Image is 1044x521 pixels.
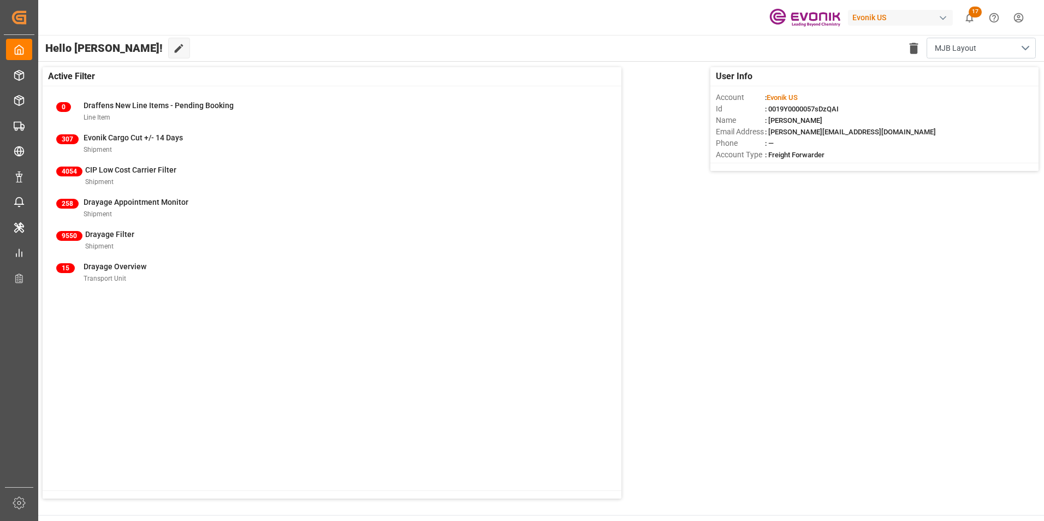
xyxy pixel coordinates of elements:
a: 4054CIP Low Cost Carrier FilterShipment [56,164,608,187]
span: Account Type [716,149,765,161]
button: Help Center [982,5,1006,30]
span: Phone [716,138,765,149]
span: : Freight Forwarder [765,151,824,159]
button: open menu [927,38,1036,58]
span: 15 [56,263,75,273]
span: Id [716,103,765,115]
span: Evonik US [767,93,798,102]
span: : [PERSON_NAME][EMAIL_ADDRESS][DOMAIN_NAME] [765,128,936,136]
button: show 17 new notifications [957,5,982,30]
span: Drayage Appointment Monitor [84,198,188,206]
span: Name [716,115,765,126]
span: Draffens New Line Items - Pending Booking [84,101,234,110]
span: Drayage Overview [84,262,146,271]
a: 15Drayage OverviewTransport Unit [56,261,608,284]
span: 4054 [56,167,82,176]
a: 9550Drayage FilterShipment [56,229,608,252]
span: User Info [716,70,752,83]
span: 17 [969,7,982,17]
a: 307Evonik Cargo Cut +/- 14 DaysShipment [56,132,608,155]
span: Active Filter [48,70,95,83]
span: Shipment [84,146,112,153]
span: Hello [PERSON_NAME]! [45,38,163,58]
span: Email Address [716,126,765,138]
span: Drayage Filter [85,230,134,239]
a: 0Draffens New Line Items - Pending BookingLine Item [56,100,608,123]
span: Transport Unit [84,275,126,282]
span: 0 [56,102,71,112]
a: 258Drayage Appointment MonitorShipment [56,197,608,220]
span: : [765,93,798,102]
span: MJB Layout [935,43,976,54]
span: : [PERSON_NAME] [765,116,822,125]
span: Account [716,92,765,103]
span: : — [765,139,774,147]
span: 258 [56,199,79,209]
span: Shipment [84,210,112,218]
button: Evonik US [848,7,957,28]
span: Shipment [85,178,114,186]
div: Evonik US [848,10,953,26]
span: 307 [56,134,79,144]
span: Evonik Cargo Cut +/- 14 Days [84,133,183,142]
span: Line Item [84,114,110,121]
img: Evonik-brand-mark-Deep-Purple-RGB.jpeg_1700498283.jpeg [769,8,840,27]
span: CIP Low Cost Carrier Filter [85,165,176,174]
span: 9550 [56,231,82,241]
span: Shipment [85,242,114,250]
span: : 0019Y0000057sDzQAI [765,105,839,113]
